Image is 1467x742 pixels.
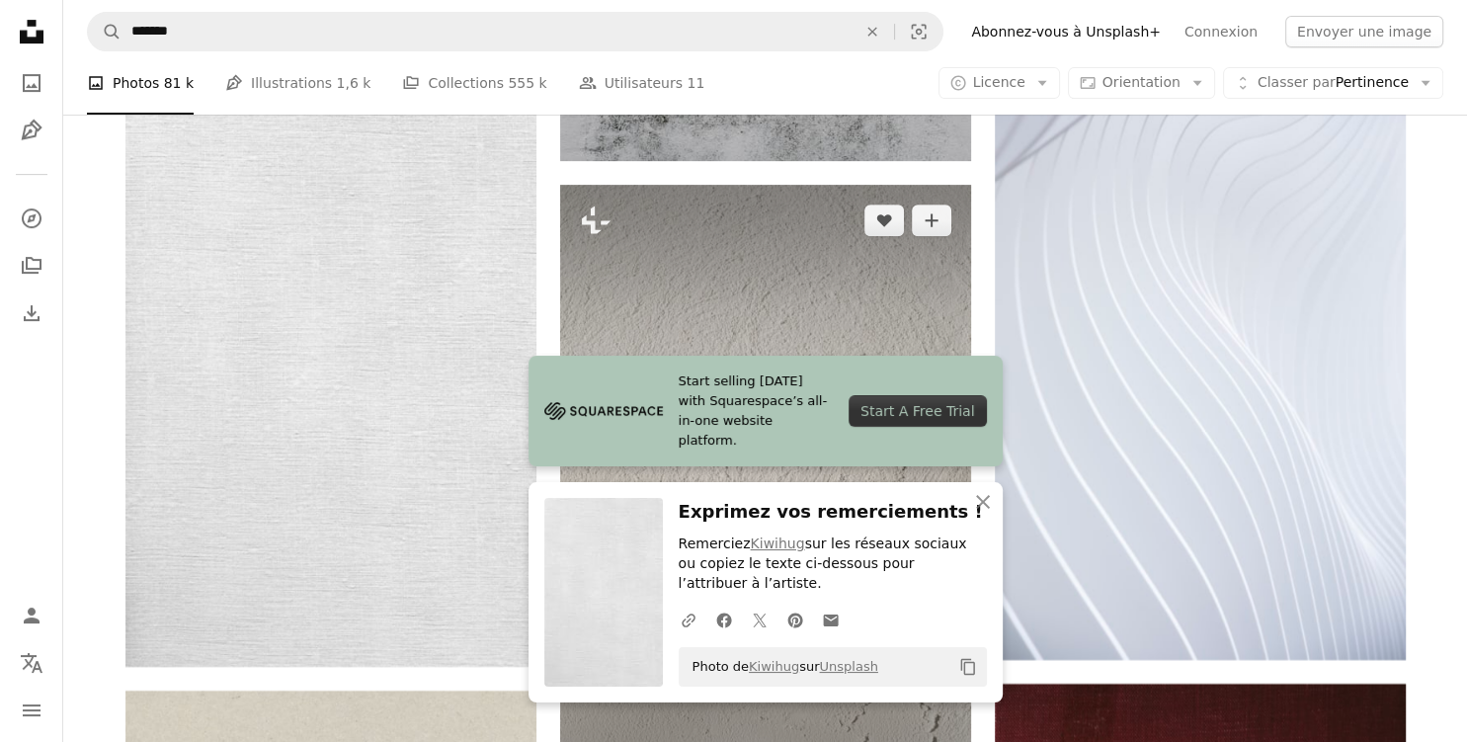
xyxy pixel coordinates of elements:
a: Collections [12,246,51,286]
a: Connexion [1173,16,1269,47]
form: Rechercher des visuels sur tout le site [87,12,943,51]
a: Connexion / S’inscrire [12,596,51,635]
button: Effacer [851,13,894,50]
button: Menu [12,691,51,730]
a: Partagez-leFacebook [706,600,742,639]
a: Partager par mail [813,600,849,639]
span: Licence [973,74,1025,90]
span: Classer par [1258,74,1336,90]
a: Photos [12,63,51,103]
span: 11 [687,72,704,94]
a: Kiwihug [750,536,804,551]
p: Remerciez sur les réseaux sociaux ou copiez le texte ci-dessous pour l’attribuer à l’artiste. [679,535,987,594]
a: gros plan d’un mur blanc aux lignes ondulées [995,343,1406,361]
span: Orientation [1102,74,1181,90]
button: Langue [12,643,51,683]
span: Start selling [DATE] with Squarespace’s all-in-one website platform. [679,371,834,451]
a: Accueil — Unsplash [12,12,51,55]
a: Partagez-leTwitter [742,600,777,639]
a: Unsplash [819,659,877,674]
a: Kiwihug [749,659,799,674]
span: 555 k [508,72,546,94]
a: Start selling [DATE] with Squarespace’s all-in-one website platform.Start A Free Trial [529,356,1003,466]
a: Utilisateurs 11 [579,51,705,115]
button: Licence [938,67,1060,99]
h3: Exprimez vos remerciements ! [679,498,987,527]
button: Recherche de visuels [895,13,942,50]
a: Textile blanc avec ombre noire [125,363,536,380]
a: Partagez-lePinterest [777,600,813,639]
button: Classer parPertinence [1223,67,1443,99]
a: Illustrations 1,6 k [225,51,370,115]
div: Start A Free Trial [849,395,986,427]
button: Ajouter à la collection [912,205,951,236]
span: Photo de sur [683,651,878,683]
a: Collections 555 k [402,51,546,115]
a: Explorer [12,199,51,238]
img: Textile blanc avec ombre noire [125,76,536,667]
a: Illustrations [12,111,51,150]
button: Orientation [1068,67,1215,99]
img: gros plan d’un mur blanc aux lignes ondulées [995,43,1406,660]
button: J’aime [864,205,904,236]
span: 1,6 k [337,72,371,94]
img: file-1705255347840-230a6ab5bca9image [544,396,663,426]
button: Envoyer une image [1285,16,1443,47]
a: Historique de téléchargement [12,293,51,333]
button: Copier dans le presse-papier [951,650,985,684]
a: Abonnez-vous à Unsplash+ [959,16,1173,47]
button: Rechercher sur Unsplash [88,13,122,50]
span: Pertinence [1258,73,1409,93]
